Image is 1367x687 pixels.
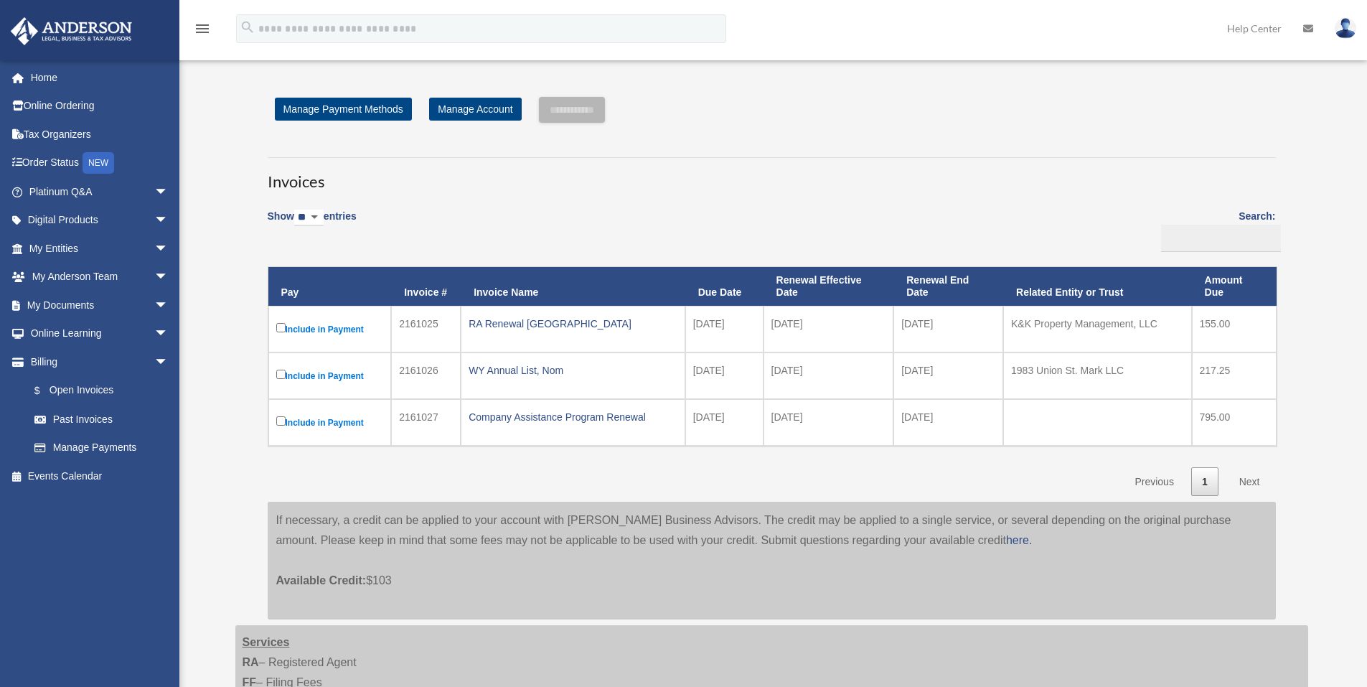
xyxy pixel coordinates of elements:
[391,399,461,446] td: 2161027
[243,656,259,668] strong: RA
[154,206,183,235] span: arrow_drop_down
[276,574,367,586] span: Available Credit:
[391,352,461,399] td: 2161026
[10,206,190,235] a: Digital Productsarrow_drop_down
[1124,467,1184,497] a: Previous
[685,352,764,399] td: [DATE]
[6,17,136,45] img: Anderson Advisors Platinum Portal
[764,267,894,306] th: Renewal Effective Date: activate to sort column ascending
[154,291,183,320] span: arrow_drop_down
[275,98,412,121] a: Manage Payment Methods
[764,306,894,352] td: [DATE]
[1335,18,1356,39] img: User Pic
[42,382,50,400] span: $
[10,462,190,490] a: Events Calendar
[276,416,286,426] input: Include in Payment
[1192,306,1277,352] td: 155.00
[240,19,255,35] i: search
[294,210,324,226] select: Showentries
[893,399,1003,446] td: [DATE]
[276,551,1267,591] p: $103
[461,267,685,306] th: Invoice Name: activate to sort column ascending
[10,291,190,319] a: My Documentsarrow_drop_down
[1156,207,1276,252] label: Search:
[1161,225,1281,252] input: Search:
[154,177,183,207] span: arrow_drop_down
[154,347,183,377] span: arrow_drop_down
[893,306,1003,352] td: [DATE]
[685,399,764,446] td: [DATE]
[268,267,392,306] th: Pay: activate to sort column descending
[685,306,764,352] td: [DATE]
[1006,534,1032,546] a: here.
[268,157,1276,193] h3: Invoices
[10,347,183,376] a: Billingarrow_drop_down
[276,323,286,332] input: Include in Payment
[764,399,894,446] td: [DATE]
[154,319,183,349] span: arrow_drop_down
[268,207,357,240] label: Show entries
[20,376,176,406] a: $Open Invoices
[10,63,190,92] a: Home
[764,352,894,399] td: [DATE]
[893,267,1003,306] th: Renewal End Date: activate to sort column ascending
[1192,352,1277,399] td: 217.25
[10,319,190,348] a: Online Learningarrow_drop_down
[1192,267,1277,306] th: Amount Due: activate to sort column ascending
[276,367,384,385] label: Include in Payment
[194,20,211,37] i: menu
[1003,306,1192,352] td: K&K Property Management, LLC
[268,502,1276,620] div: If necessary, a credit can be applied to your account with [PERSON_NAME] Business Advisors. The c...
[243,636,290,648] strong: Services
[469,407,677,427] div: Company Assistance Program Renewal
[1192,399,1277,446] td: 795.00
[20,434,183,462] a: Manage Payments
[154,263,183,292] span: arrow_drop_down
[10,177,190,206] a: Platinum Q&Aarrow_drop_down
[83,152,114,174] div: NEW
[429,98,521,121] a: Manage Account
[685,267,764,306] th: Due Date: activate to sort column ascending
[276,413,384,431] label: Include in Payment
[469,360,677,380] div: WY Annual List, Nom
[154,234,183,263] span: arrow_drop_down
[1003,352,1192,399] td: 1983 Union St. Mark LLC
[10,234,190,263] a: My Entitiesarrow_drop_down
[10,263,190,291] a: My Anderson Teamarrow_drop_down
[10,120,190,149] a: Tax Organizers
[20,405,183,434] a: Past Invoices
[893,352,1003,399] td: [DATE]
[469,314,677,334] div: RA Renewal [GEOGRAPHIC_DATA]
[10,92,190,121] a: Online Ordering
[1003,267,1192,306] th: Related Entity or Trust: activate to sort column ascending
[391,267,461,306] th: Invoice #: activate to sort column ascending
[10,149,190,178] a: Order StatusNEW
[276,320,384,338] label: Include in Payment
[1191,467,1218,497] a: 1
[1229,467,1271,497] a: Next
[276,370,286,379] input: Include in Payment
[194,25,211,37] a: menu
[391,306,461,352] td: 2161025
